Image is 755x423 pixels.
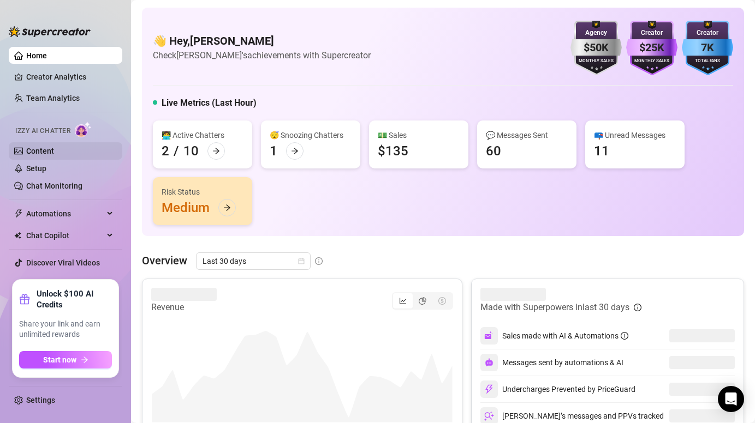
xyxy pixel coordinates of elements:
span: Izzy AI Chatter [15,126,70,136]
span: Chat Copilot [26,227,104,244]
div: Agency [570,28,622,38]
img: logo-BBDzfeDw.svg [9,26,91,37]
article: Check [PERSON_NAME]'s achievements with Supercreator [153,49,371,62]
span: arrow-right [81,356,88,364]
span: Share your link and earn unlimited rewards [19,319,112,340]
div: $50K [570,39,622,56]
a: Home [26,51,47,60]
div: 11 [594,142,609,160]
span: arrow-right [223,204,231,211]
span: thunderbolt [14,209,23,218]
div: 2 [162,142,169,160]
article: Revenue [151,301,217,314]
a: Discover Viral Videos [26,258,100,267]
span: gift [19,294,30,305]
a: Chat Monitoring [26,182,82,190]
span: Start now [43,355,76,364]
div: $25K [626,39,677,56]
div: Risk Status [162,186,243,198]
span: arrow-right [291,147,299,155]
div: Monthly Sales [626,58,677,65]
img: svg%3e [484,411,494,421]
div: 😴 Snoozing Chatters [270,129,352,141]
div: Sales made with AI & Automations [502,330,628,342]
a: Creator Analytics [26,68,114,86]
img: purple-badge-B9DA21FR.svg [626,21,677,75]
a: Settings [26,396,55,404]
span: Automations [26,205,104,222]
div: 60 [486,142,501,160]
article: Made with Superpowers in last 30 days [480,301,629,314]
div: 💬 Messages Sent [486,129,568,141]
div: 10 [183,142,199,160]
span: info-circle [621,332,628,340]
div: $135 [378,142,408,160]
span: Last 30 days [203,253,304,269]
span: info-circle [634,304,641,311]
a: Setup [26,164,46,173]
div: 💵 Sales [378,129,460,141]
span: pie-chart [419,297,426,305]
img: AI Chatter [75,122,92,137]
img: Chat Copilot [14,232,21,239]
h5: Live Metrics (Last Hour) [162,96,257,110]
button: Start nowarrow-right [19,351,112,368]
strong: Unlock $100 AI Credits [37,288,112,310]
h4: 👋 Hey, [PERSON_NAME] [153,33,371,49]
span: calendar [298,258,305,264]
img: blue-badge-DgoSNQY1.svg [682,21,733,75]
span: info-circle [315,257,323,265]
img: svg%3e [484,331,494,341]
div: 👩‍💻 Active Chatters [162,129,243,141]
article: Overview [142,252,187,269]
div: Undercharges Prevented by PriceGuard [480,380,635,398]
a: Content [26,147,54,155]
div: 7K [682,39,733,56]
span: dollar-circle [438,297,446,305]
div: Creator [626,28,677,38]
div: 1 [270,142,277,160]
img: svg%3e [484,384,494,394]
img: svg%3e [485,358,494,367]
a: Team Analytics [26,94,80,102]
img: silver-badge-roxG0hHS.svg [570,21,622,75]
div: segmented control [392,292,453,310]
div: Total Fans [682,58,733,65]
div: 📪 Unread Messages [594,129,676,141]
div: Monthly Sales [570,58,622,65]
div: Open Intercom Messenger [718,386,744,412]
span: arrow-right [212,147,220,155]
span: line-chart [399,297,407,305]
div: Messages sent by automations & AI [480,354,623,371]
div: Creator [682,28,733,38]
